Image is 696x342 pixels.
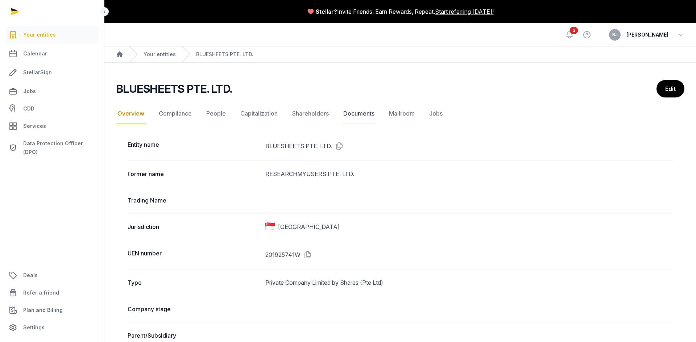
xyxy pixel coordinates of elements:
[128,140,260,152] dt: Entity name
[6,64,98,81] a: StellarSign
[316,7,337,16] span: Stellar?
[128,305,260,313] dt: Company stage
[265,278,673,287] dd: Private Company Limited by Shares (Pte Ltd)
[23,122,46,130] span: Services
[626,30,668,39] span: [PERSON_NAME]
[23,271,38,280] span: Deals
[128,196,260,205] dt: Trading Name
[342,103,376,124] a: Documents
[388,103,416,124] a: Mailroom
[6,101,98,116] a: CDD
[196,51,253,58] a: BLUESHEETS PTE. LTD.
[104,46,696,63] nav: Breadcrumb
[23,323,45,332] span: Settings
[157,103,193,124] a: Compliance
[23,49,47,58] span: Calendar
[23,104,34,113] span: CDD
[23,288,59,297] span: Refer a friend
[6,83,98,100] a: Jobs
[116,103,684,124] nav: Tabs
[656,80,684,97] a: Edit
[116,82,232,95] h2: BLUESHEETS PTE. LTD.
[428,103,444,124] a: Jobs
[128,170,260,178] dt: Former name
[128,222,260,231] dt: Jurisdiction
[23,306,63,314] span: Plan and Billing
[6,45,98,62] a: Calendar
[23,30,56,39] span: Your entities
[116,103,146,124] a: Overview
[6,267,98,284] a: Deals
[609,29,621,41] button: BJ
[128,249,260,260] dt: UEN number
[128,331,260,340] dt: Parent/Subsidiary
[291,103,330,124] a: Shareholders
[6,136,98,159] a: Data Protection Officer (DPO)
[278,222,340,231] span: [GEOGRAPHIC_DATA]
[265,170,673,178] dd: RESEARCHMYUSERS PTE. LTD.
[265,140,673,152] dd: BLUESHEETS PTE. LTD.
[565,258,696,342] iframe: Chat Widget
[239,103,279,124] a: Capitalization
[265,249,673,260] dd: 201925741W
[435,7,494,16] a: Start referring [DATE]!
[23,68,52,77] span: StellarSign
[570,27,578,34] span: 3
[612,33,618,37] span: BJ
[144,51,176,58] a: Your entities
[6,284,98,301] a: Refer a friend
[6,319,98,336] a: Settings
[6,117,98,135] a: Services
[23,87,36,96] span: Jobs
[205,103,227,124] a: People
[23,139,95,157] span: Data Protection Officer (DPO)
[6,301,98,319] a: Plan and Billing
[128,278,260,287] dt: Type
[6,26,98,43] a: Your entities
